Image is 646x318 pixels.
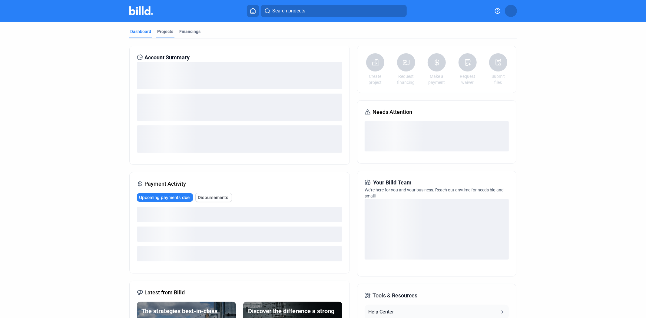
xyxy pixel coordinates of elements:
div: loading [137,62,342,89]
div: Dashboard [131,28,151,35]
img: Billd Company Logo [129,6,153,15]
a: Request financing [396,73,417,85]
div: loading [137,207,342,222]
div: Help Center [368,308,394,316]
button: Upcoming payments due [137,193,193,202]
span: We're here for you and your business. Reach out anytime for needs big and small! [365,187,504,198]
div: loading [137,94,342,121]
div: loading [365,199,509,260]
a: Make a payment [426,73,447,85]
a: Request waiver [457,73,478,85]
div: loading [365,121,509,151]
button: Disbursements [195,193,232,202]
span: Tools & Resources [373,291,417,300]
div: loading [137,125,342,153]
span: Disbursements [198,194,229,200]
div: loading [137,246,342,261]
div: Financings [180,28,201,35]
span: Latest from Billd [145,288,185,297]
span: Payment Activity [145,180,186,188]
span: Needs Attention [373,108,412,116]
button: Search projects [261,5,407,17]
div: Projects [157,28,174,35]
a: Create project [365,73,386,85]
span: Search projects [272,7,305,15]
span: Your Billd Team [373,178,412,187]
span: Account Summary [145,53,190,62]
a: Submit files [488,73,509,85]
div: loading [137,227,342,242]
span: Upcoming payments due [139,194,190,200]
